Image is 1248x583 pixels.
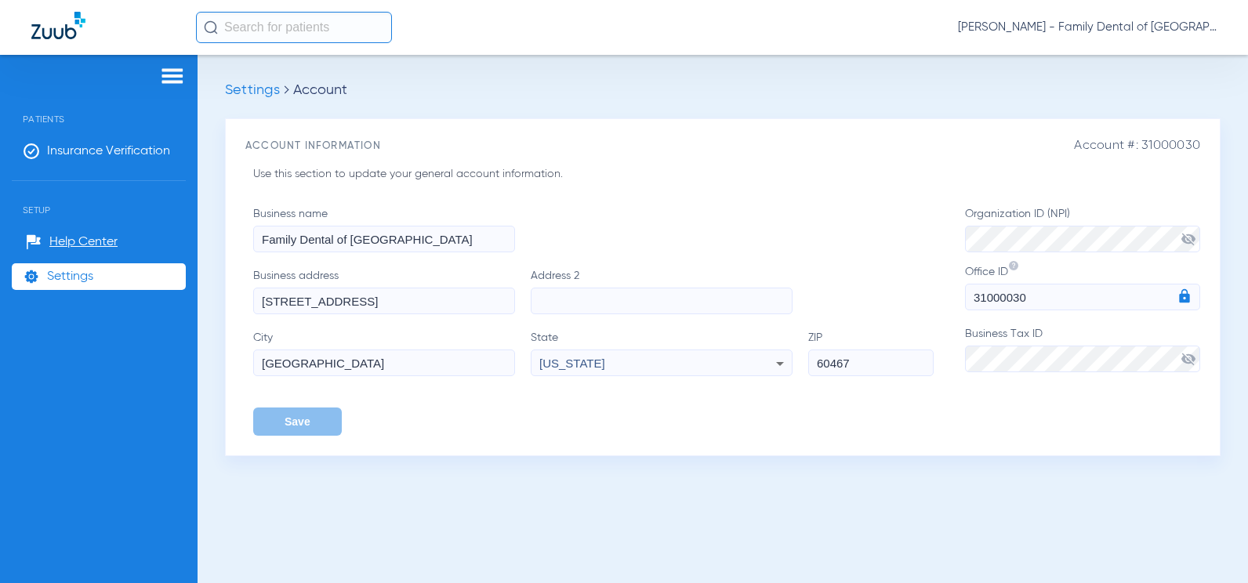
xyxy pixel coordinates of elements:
[965,226,1200,252] input: Organization ID (NPI)visibility_off
[26,234,118,250] a: Help Center
[253,206,531,252] label: Business name
[1008,260,1019,271] img: help-small-gray.svg
[253,268,531,314] label: Business address
[31,12,85,39] img: Zuub Logo
[808,330,934,376] label: ZIP
[293,83,347,97] span: Account
[1074,139,1200,154] span: Account #: 31000030
[965,346,1200,372] input: Business Tax IDvisibility_off
[965,326,1200,372] label: Business Tax ID
[253,166,774,183] p: Use this section to update your general account information.
[12,90,186,125] span: Patients
[12,181,186,215] span: Setup
[965,206,1200,252] label: Organization ID (NPI)
[47,143,170,159] span: Insurance Verification
[531,288,793,314] input: Address 2
[253,349,515,376] input: City
[225,83,280,97] span: Settings
[47,269,93,284] span: Settings
[204,20,218,34] img: Search Icon
[808,349,934,376] input: ZIP
[245,139,1200,154] h3: Account Information
[253,330,531,376] label: City
[253,226,515,252] input: Business name
[1177,288,1192,304] img: lock-blue.svg
[965,284,1200,310] input: Office ID
[1181,231,1196,247] span: visibility_off
[1181,351,1196,367] span: visibility_off
[531,330,808,376] label: State
[539,357,605,370] span: [US_STATE]
[253,288,515,314] input: Business address
[958,20,1217,35] span: [PERSON_NAME] - Family Dental of [GEOGRAPHIC_DATA]
[965,266,1008,277] span: Office ID
[196,12,392,43] input: Search for patients
[49,234,118,250] span: Help Center
[531,268,808,314] label: Address 2
[160,67,185,85] img: hamburger-icon
[253,407,342,436] button: Save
